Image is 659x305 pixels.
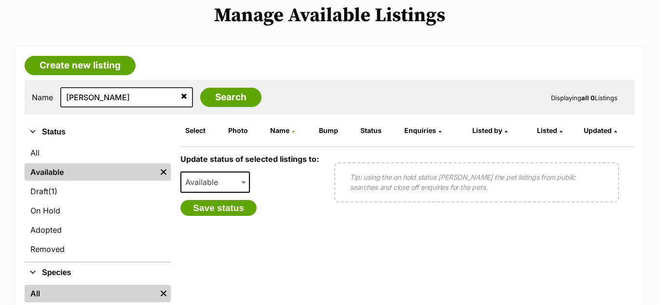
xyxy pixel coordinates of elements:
button: Species [25,266,171,279]
span: Displaying Listings [551,94,618,102]
span: (1) [48,186,57,197]
span: Available [180,172,250,193]
span: Listed by [472,126,502,134]
a: Removed [25,240,171,258]
strong: all 0 [581,94,595,102]
a: Remove filter [156,163,171,181]
label: Name [32,93,53,102]
p: Tip: using the on hold status [PERSON_NAME] the pet listings from public searches and close off e... [350,172,604,192]
th: Photo [224,123,265,138]
a: Listed by [472,126,508,134]
a: Listed [537,126,563,134]
a: Adopted [25,221,171,239]
a: Updated [584,126,617,134]
span: Listed [537,126,557,134]
th: Status [357,123,399,138]
a: Enquiries [404,126,441,134]
label: Update status of selected listings to: [180,154,319,164]
a: Available [25,163,156,181]
a: All [25,144,171,161]
a: All [25,285,156,302]
button: Status [25,126,171,138]
a: On Hold [25,202,171,219]
th: Bump [315,123,355,138]
button: Save status [180,200,257,216]
a: Draft [25,183,171,200]
a: Create new listing [25,56,136,75]
th: Select [181,123,223,138]
span: Available [181,175,228,189]
span: translation missing: en.admin.listings.index.attributes.enquiries [404,126,436,134]
a: Name [270,126,295,134]
div: Status [25,142,171,262]
input: Search [200,88,261,107]
span: Name [270,126,289,134]
a: Remove filter [156,285,171,302]
span: Updated [584,126,612,134]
